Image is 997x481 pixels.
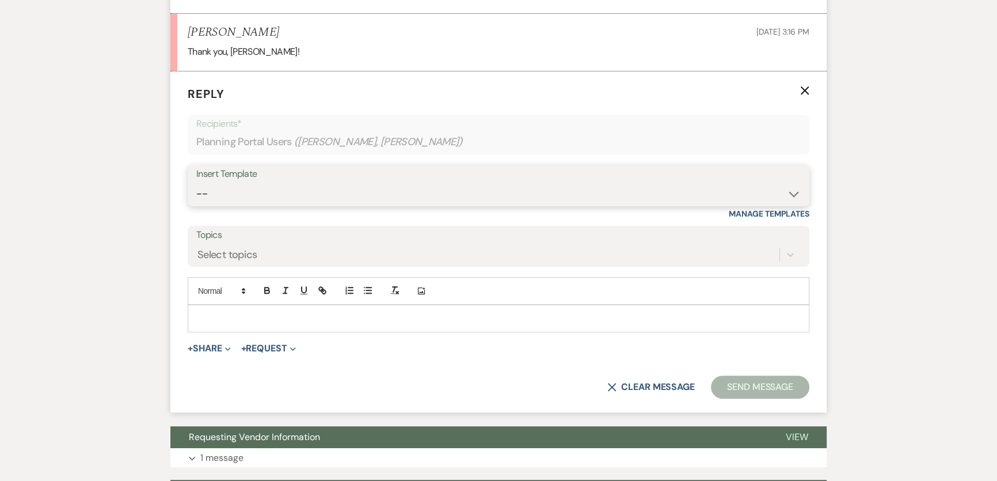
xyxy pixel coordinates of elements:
span: + [241,344,246,353]
span: Requesting Vendor Information [189,431,320,443]
p: 1 message [200,450,243,465]
p: Recipients* [196,116,801,131]
button: Requesting Vendor Information [170,426,767,448]
button: Clear message [607,382,695,392]
div: Insert Template [196,166,801,183]
button: 1 message [170,448,827,468]
span: View [786,431,808,443]
button: View [767,426,827,448]
p: Thank you, [PERSON_NAME]! [188,44,809,59]
div: Select topics [197,247,257,263]
button: Share [188,344,231,353]
span: ( [PERSON_NAME], [PERSON_NAME] ) [294,134,463,150]
span: + [188,344,193,353]
button: Send Message [711,376,809,399]
label: Topics [196,227,801,244]
span: Reply [188,86,224,101]
div: Planning Portal Users [196,131,801,153]
span: [DATE] 3:16 PM [756,26,809,37]
h5: [PERSON_NAME] [188,25,279,40]
a: Manage Templates [729,209,809,219]
button: Request [241,344,296,353]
